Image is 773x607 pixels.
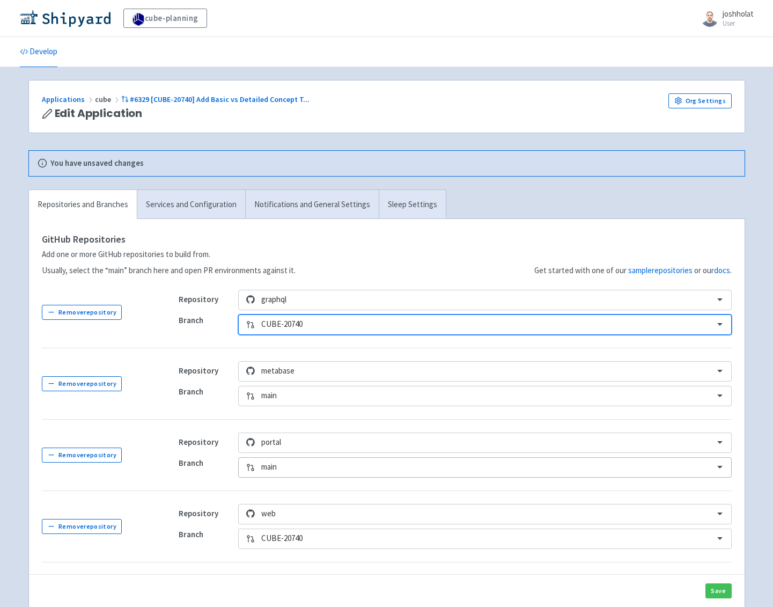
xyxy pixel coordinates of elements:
[245,190,379,220] a: Notifications and General Settings
[29,190,137,220] a: Repositories and Branches
[42,248,296,261] p: Add one or more GitHub repositories to build from.
[42,519,122,534] button: Removerepository
[179,294,218,304] strong: Repository
[42,376,122,391] button: Removerepository
[55,107,143,120] span: Edit Application
[42,94,95,104] a: Applications
[95,94,121,104] span: cube
[695,10,754,27] a: joshholat User
[137,190,245,220] a: Services and Configuration
[42,305,122,320] button: Removerepository
[179,437,218,447] strong: Repository
[42,265,296,277] p: Usually, select the “main” branch here and open PR environments against it.
[179,365,218,376] strong: Repository
[179,529,203,539] strong: Branch
[179,315,203,325] strong: Branch
[628,265,693,275] a: samplerepositories
[179,386,203,397] strong: Branch
[705,583,732,598] button: Save
[379,190,446,220] a: Sleep Settings
[50,157,144,170] b: You have unsaved changes
[121,94,312,104] a: #6329 [CUBE-20740] Add Basic vs Detailed Concept T...
[179,508,218,518] strong: Repository
[534,265,732,277] p: Get started with one of our or our .
[723,9,754,19] span: joshholat
[723,20,754,27] small: User
[123,9,207,28] a: cube-planning
[42,233,126,245] strong: GitHub Repositories
[20,10,111,27] img: Shipyard logo
[668,93,732,108] a: Org Settings
[179,458,203,468] strong: Branch
[20,37,57,67] a: Develop
[42,448,122,463] button: Removerepository
[714,265,730,275] a: docs
[130,94,310,104] span: #6329 [CUBE-20740] Add Basic vs Detailed Concept T ...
